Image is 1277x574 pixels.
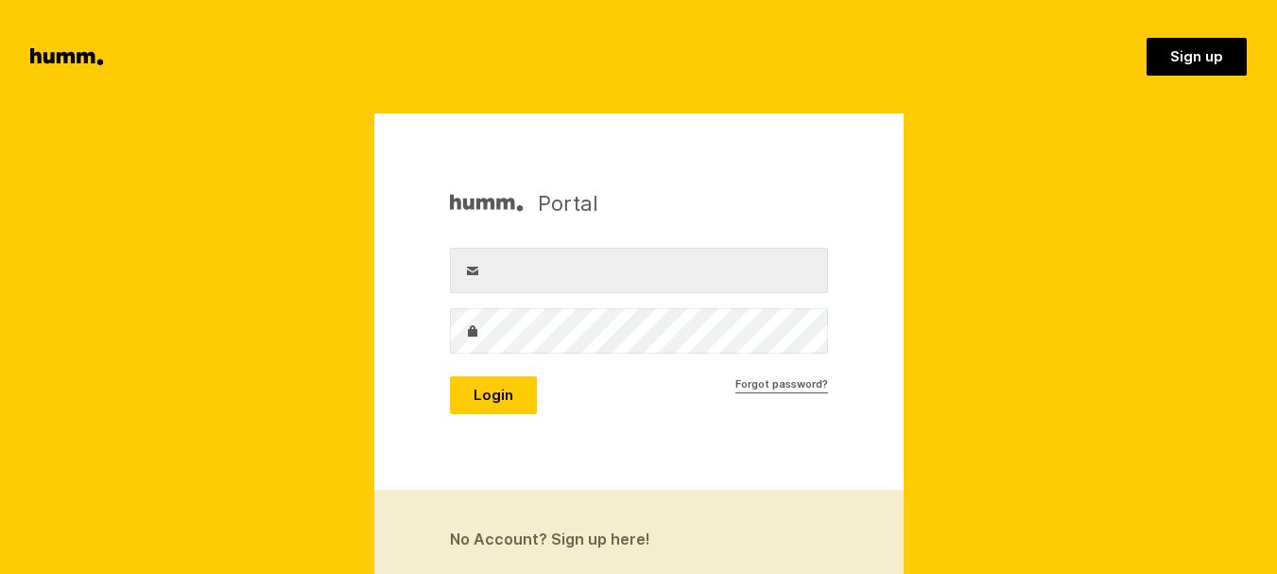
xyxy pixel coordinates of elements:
h1: Portal [450,189,598,217]
button: Login [450,376,537,414]
img: Humm [450,189,523,217]
a: Sign up [1147,38,1247,76]
a: Forgot password? [735,376,828,393]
